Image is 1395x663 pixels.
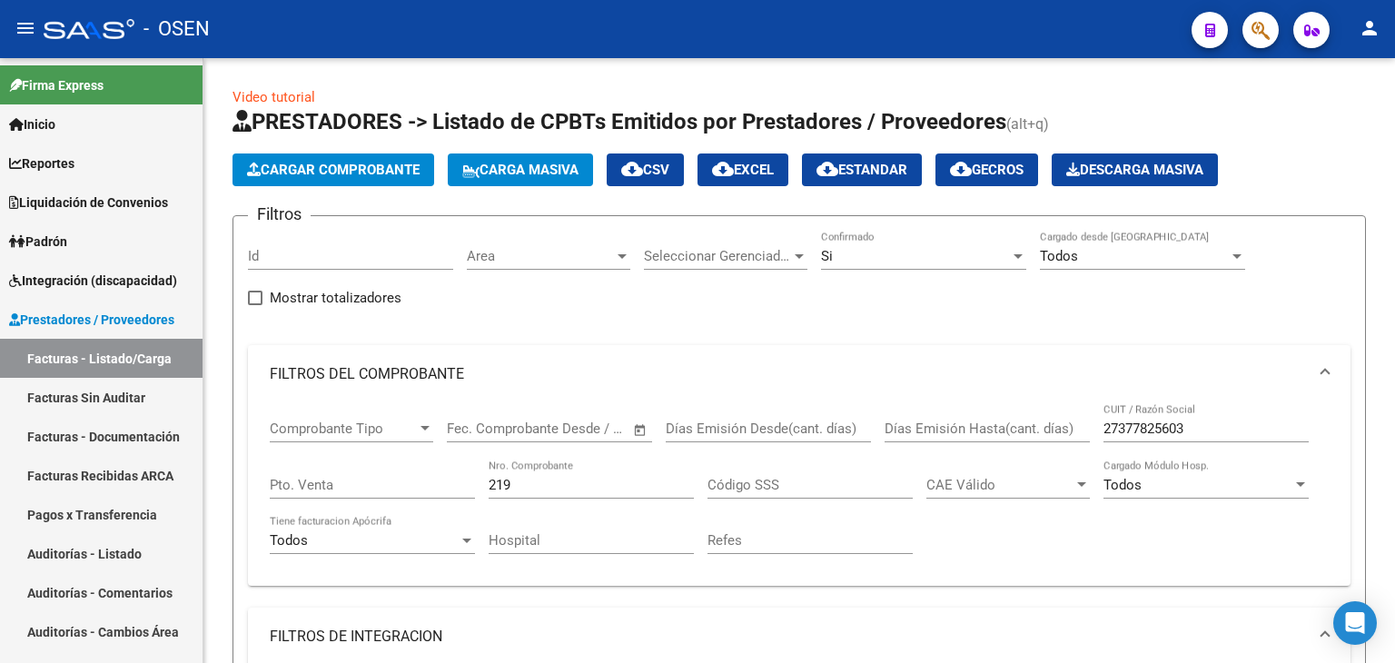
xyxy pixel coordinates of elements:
span: Padrón [9,232,67,252]
span: Todos [270,532,308,549]
span: Cargar Comprobante [247,162,420,178]
span: - OSEN [143,9,210,49]
button: CSV [607,153,684,186]
button: Estandar [802,153,922,186]
span: Todos [1040,248,1078,264]
span: CAE Válido [926,477,1073,493]
button: Open calendar [630,420,651,440]
span: Todos [1103,477,1142,493]
button: Cargar Comprobante [232,153,434,186]
button: Descarga Masiva [1052,153,1218,186]
span: Seleccionar Gerenciador [644,248,791,264]
span: (alt+q) [1006,115,1049,133]
mat-icon: menu [15,17,36,39]
mat-panel-title: FILTROS DEL COMPROBANTE [270,364,1307,384]
span: Inicio [9,114,55,134]
span: Area [467,248,614,264]
div: FILTROS DEL COMPROBANTE [248,403,1350,586]
h3: Filtros [248,202,311,227]
span: Integración (discapacidad) [9,271,177,291]
input: Fecha inicio [447,421,520,437]
span: Gecros [950,162,1024,178]
span: CSV [621,162,669,178]
span: Mostrar totalizadores [270,287,401,309]
button: Carga Masiva [448,153,593,186]
span: Carga Masiva [462,162,579,178]
div: Open Intercom Messenger [1333,601,1377,645]
mat-expansion-panel-header: FILTROS DEL COMPROBANTE [248,345,1350,403]
button: EXCEL [697,153,788,186]
span: Comprobante Tipo [270,421,417,437]
mat-icon: cloud_download [816,158,838,180]
span: EXCEL [712,162,774,178]
mat-icon: cloud_download [712,158,734,180]
input: Fecha fin [537,421,625,437]
span: Descarga Masiva [1066,162,1203,178]
mat-icon: cloud_download [950,158,972,180]
span: PRESTADORES -> Listado de CPBTs Emitidos por Prestadores / Proveedores [232,109,1006,134]
app-download-masive: Descarga masiva de comprobantes (adjuntos) [1052,153,1218,186]
span: Si [821,248,833,264]
span: Firma Express [9,75,104,95]
mat-icon: person [1359,17,1380,39]
button: Gecros [935,153,1038,186]
mat-icon: cloud_download [621,158,643,180]
mat-panel-title: FILTROS DE INTEGRACION [270,627,1307,647]
span: Liquidación de Convenios [9,193,168,213]
span: Reportes [9,153,74,173]
span: Estandar [816,162,907,178]
span: Prestadores / Proveedores [9,310,174,330]
a: Video tutorial [232,89,315,105]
